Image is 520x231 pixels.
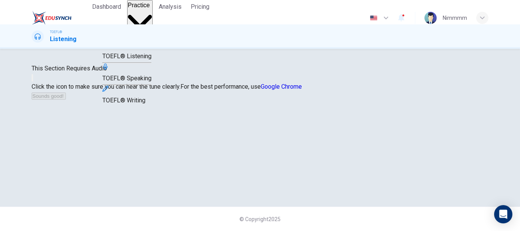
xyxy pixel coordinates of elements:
[102,97,145,104] span: TOEFL® Writing
[180,83,302,90] span: For the best performance, use
[102,75,152,82] span: TOEFL® Speaking
[32,65,107,72] span: This Section Requires Audio
[102,85,152,105] div: TOEFL® Writing
[32,92,66,100] button: Sounds good!
[159,2,182,11] span: Analysis
[32,10,89,25] a: EduSynch logo
[261,83,302,90] a: Google Chrome
[494,205,512,223] div: Open Intercom Messenger
[50,35,77,44] h1: Listening
[128,2,150,8] span: Practice
[443,13,467,22] div: Nimmmm
[32,10,72,25] img: EduSynch logo
[369,15,378,21] img: en
[102,63,152,83] div: TOEFL® Speaking
[102,41,152,61] div: TOEFL® Listening
[50,29,62,35] span: TOEFL®
[239,216,281,222] span: © Copyright 2025
[424,12,437,24] img: Profile picture
[191,2,209,11] span: Pricing
[32,83,180,90] span: Click the icon to make sure you can hear the tune clearly.
[102,53,152,60] span: TOEFL® Listening
[92,2,121,11] span: Dashboard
